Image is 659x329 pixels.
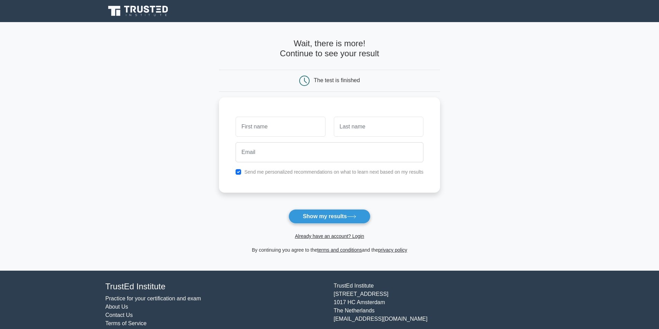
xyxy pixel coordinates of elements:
input: Last name [334,117,423,137]
a: Contact Us [106,312,133,318]
label: Send me personalized recommendations on what to learn next based on my results [244,169,423,175]
input: Email [236,142,423,162]
a: Terms of Service [106,320,147,326]
div: By continuing you agree to the and the [215,246,444,254]
a: terms and conditions [317,247,362,253]
h4: TrustEd Institute [106,282,326,292]
h4: Wait, there is more! Continue to see your result [219,39,440,59]
a: privacy policy [378,247,407,253]
input: First name [236,117,325,137]
div: The test is finished [314,77,360,83]
a: About Us [106,304,128,310]
a: Practice for your certification and exam [106,296,201,301]
button: Show my results [289,209,370,224]
a: Already have an account? Login [295,233,364,239]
